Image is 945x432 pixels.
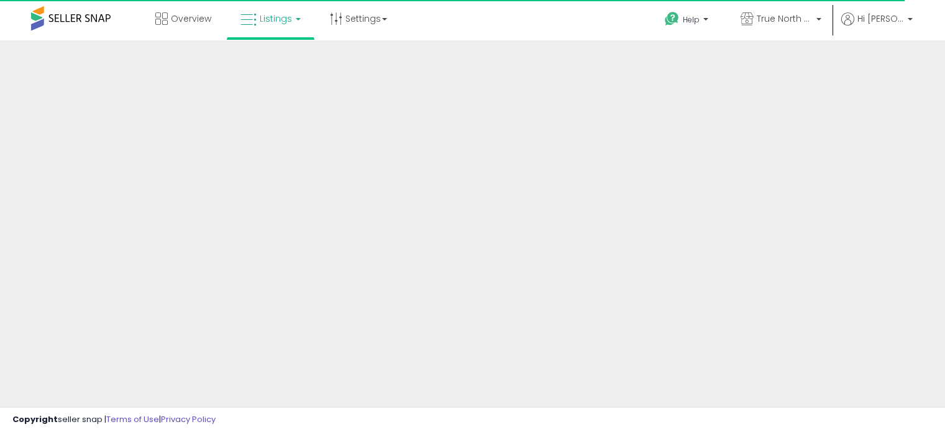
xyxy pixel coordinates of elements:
span: Hi [PERSON_NAME] [857,12,904,25]
div: seller snap | | [12,414,216,426]
strong: Copyright [12,413,58,425]
a: Hi [PERSON_NAME] [841,12,913,40]
i: Get Help [664,11,680,27]
a: Terms of Use [106,413,159,425]
span: True North Supply & Co. [757,12,813,25]
a: Privacy Policy [161,413,216,425]
span: Listings [260,12,292,25]
span: Overview [171,12,211,25]
span: Help [683,14,700,25]
a: Help [655,2,721,40]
